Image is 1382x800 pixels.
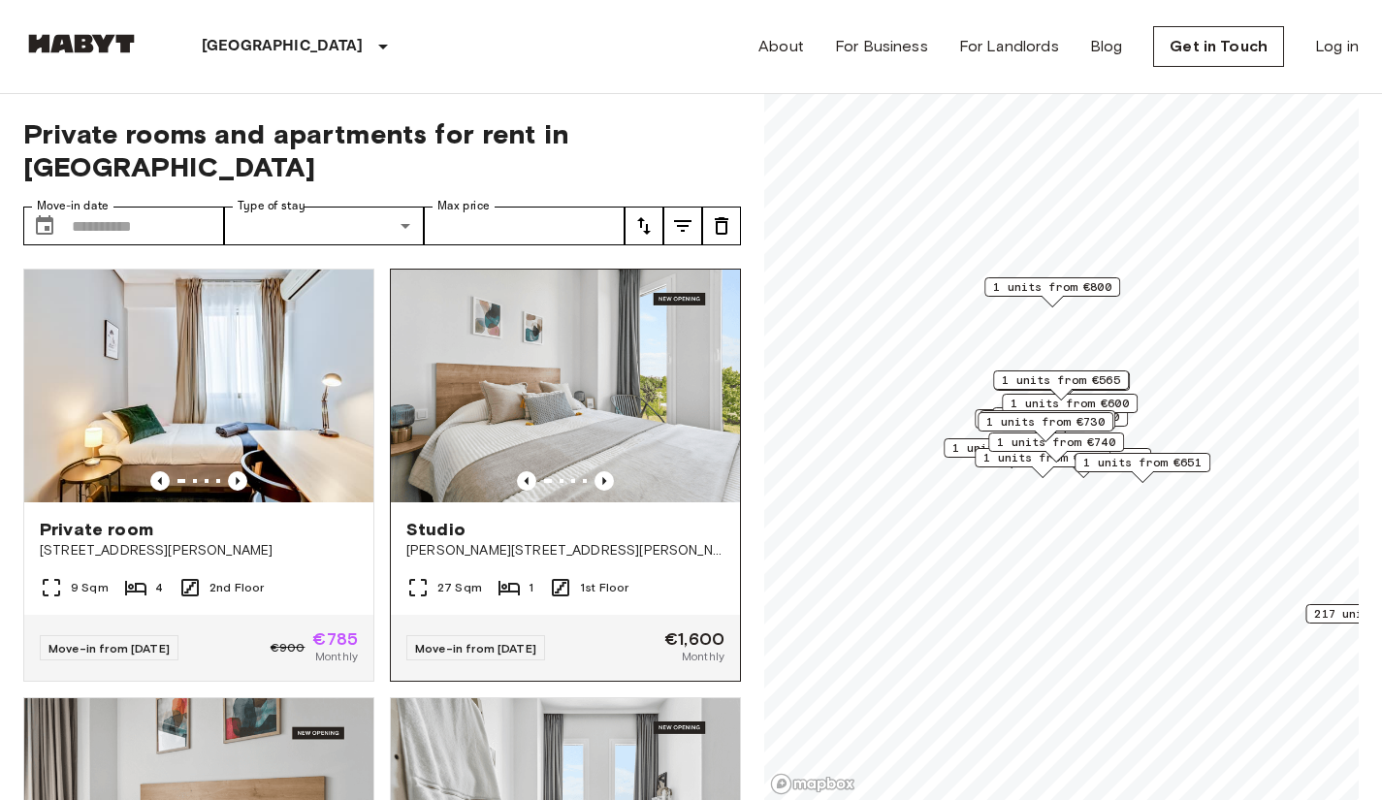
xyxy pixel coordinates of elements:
[992,407,1128,437] div: Map marker
[1001,408,1119,426] span: 1 units from €700
[25,207,64,245] button: Choose date
[770,773,855,795] a: Mapbox logo
[1315,35,1359,58] a: Log in
[959,35,1059,58] a: For Landlords
[702,207,741,245] button: tune
[150,471,170,491] button: Previous image
[835,35,928,58] a: For Business
[48,641,170,656] span: Move-in from [DATE]
[24,270,373,502] img: Marketing picture of unit ES-15-018-001-03H
[682,648,724,665] span: Monthly
[1075,453,1210,483] div: Map marker
[71,579,109,596] span: 9 Sqm
[23,34,140,53] img: Habyt
[315,648,358,665] span: Monthly
[390,269,741,682] a: Marketing picture of unit ES-15-102-105-001Previous imagePrevious imageStudio[PERSON_NAME][STREET...
[625,207,663,245] button: tune
[595,471,614,491] button: Previous image
[944,438,1079,468] div: Map marker
[23,117,741,183] span: Private rooms and apartments for rent in [GEOGRAPHIC_DATA]
[209,579,264,596] span: 2nd Floor
[975,409,1110,439] div: Map marker
[391,270,740,502] img: Marketing picture of unit ES-15-102-105-001
[1083,454,1202,471] span: 1 units from €651
[983,449,1102,466] span: 1 units from €630
[202,35,364,58] p: [GEOGRAPHIC_DATA]
[37,198,109,214] label: Move-in date
[437,198,490,214] label: Max price
[988,411,1107,429] span: 1 units from €515
[437,579,482,596] span: 27 Sqm
[663,207,702,245] button: tune
[988,432,1124,463] div: Map marker
[406,541,724,560] span: [PERSON_NAME][STREET_ADDRESS][PERSON_NAME][PERSON_NAME]
[758,35,804,58] a: About
[238,198,305,214] label: Type of stay
[40,541,358,560] span: [STREET_ADDRESS][PERSON_NAME]
[415,641,536,656] span: Move-in from [DATE]
[155,579,163,596] span: 4
[1002,394,1138,424] div: Map marker
[986,413,1105,431] span: 1 units from €730
[975,448,1110,478] div: Map marker
[993,370,1129,400] div: Map marker
[228,471,247,491] button: Previous image
[1011,395,1129,412] span: 1 units from €600
[952,439,1071,457] span: 1 units from €750
[980,410,1115,440] div: Map marker
[23,269,374,682] a: Marketing picture of unit ES-15-018-001-03HPrevious imagePrevious imagePrivate room[STREET_ADDRES...
[1002,371,1120,389] span: 1 units from €565
[406,518,466,541] span: Studio
[40,518,153,541] span: Private room
[1153,26,1284,67] a: Get in Touch
[580,579,628,596] span: 1st Floor
[529,579,533,596] span: 1
[978,412,1113,442] div: Map marker
[1090,35,1123,58] a: Blog
[664,630,724,648] span: €1,600
[984,277,1120,307] div: Map marker
[993,278,1111,296] span: 1 units from €800
[517,471,536,491] button: Previous image
[312,630,358,648] span: €785
[271,639,305,656] span: €900
[997,433,1115,451] span: 1 units from €740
